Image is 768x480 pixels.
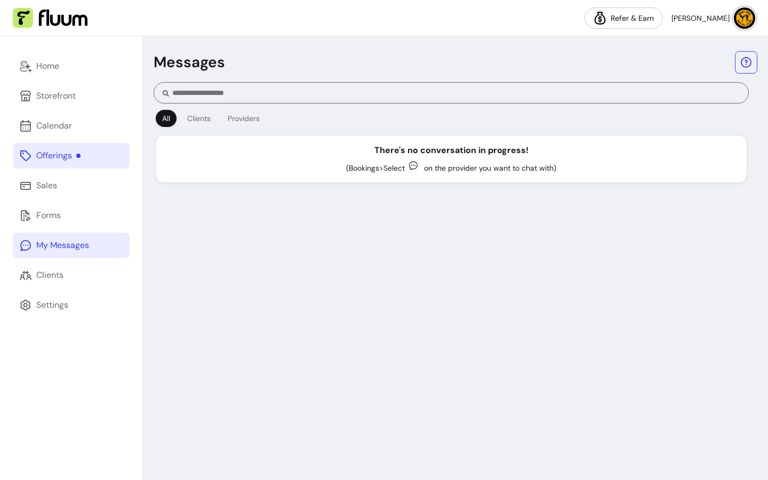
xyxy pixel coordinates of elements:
[36,179,57,192] div: Sales
[671,7,755,29] button: avatar[PERSON_NAME]
[671,13,730,23] span: [PERSON_NAME]
[374,144,529,157] div: There's no conversation in progress!
[13,262,130,288] a: Clients
[13,173,130,198] a: Sales
[162,113,170,124] div: All
[187,113,211,124] div: Clients
[585,7,663,29] a: Refer & Earn
[169,87,740,98] input: Search conversation
[36,90,76,102] div: Storefront
[36,299,68,311] div: Settings
[36,269,63,282] div: Clients
[36,149,81,162] div: Offerings
[154,108,268,129] div: Filters
[13,143,130,169] a: Offerings
[228,113,260,124] div: Providers
[36,119,72,132] div: Calendar
[13,203,130,228] a: Forms
[13,233,130,258] a: My Messages
[13,292,130,318] a: Settings
[346,163,405,173] span: (Bookings > Select
[36,209,61,222] div: Forms
[424,163,556,173] span: on the provider you want to chat with)
[154,108,749,129] div: Filters
[13,8,87,28] img: Fluum Logo
[36,60,59,73] div: Home
[13,53,130,79] a: Home
[13,83,130,109] a: Storefront
[154,53,225,72] p: Messages
[13,113,130,139] a: Calendar
[36,239,89,252] div: My Messages
[734,7,755,29] img: avatar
